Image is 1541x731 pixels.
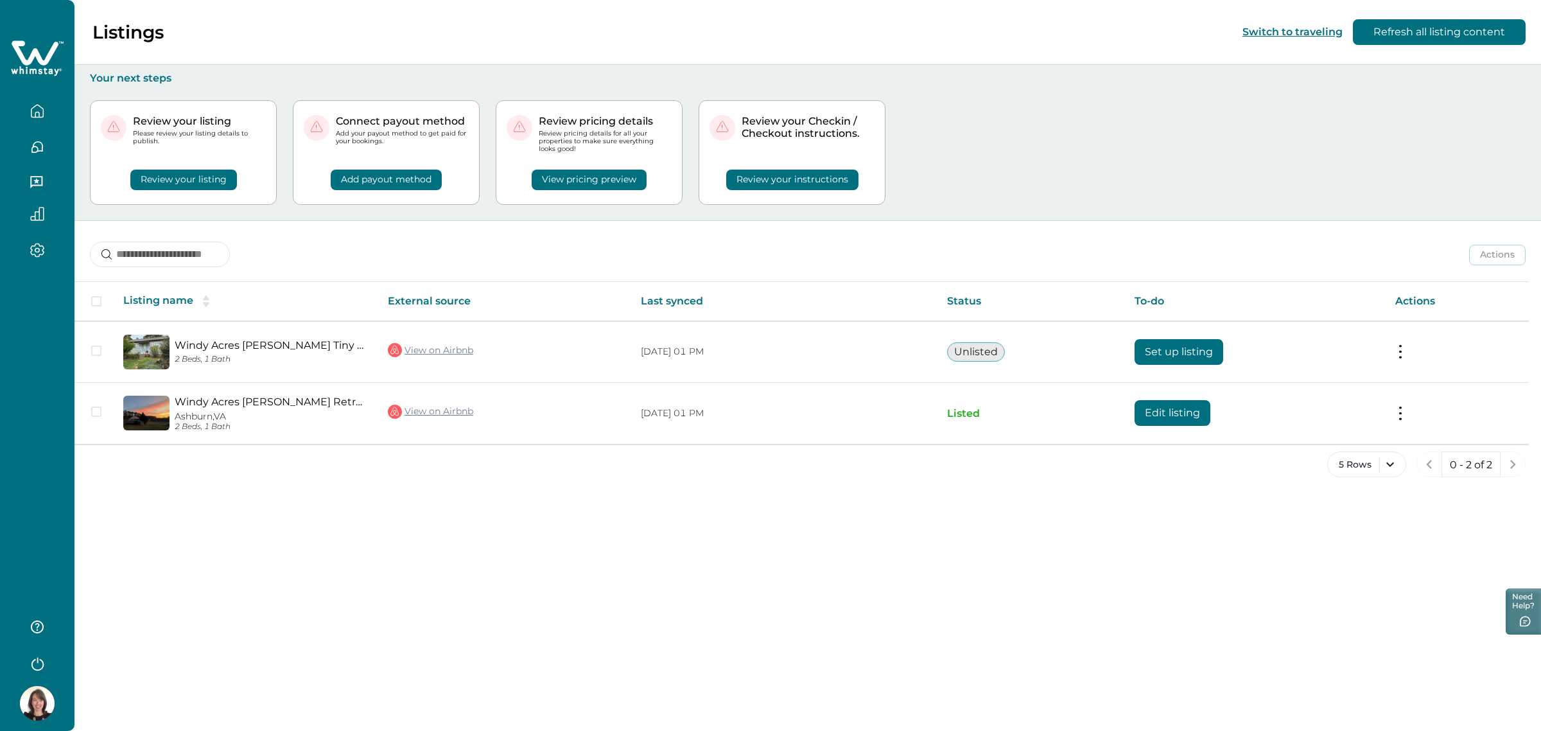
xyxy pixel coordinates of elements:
button: Switch to traveling [1242,26,1343,38]
p: Review your listing [133,115,266,128]
p: Review pricing details [539,115,672,128]
button: Set up listing [1135,339,1223,365]
p: Ashburn, VA [175,411,367,422]
button: Add payout method [331,170,442,190]
a: Windy Acres [PERSON_NAME] Retreat [175,396,367,408]
button: View pricing preview [532,170,647,190]
a: View on Airbnb [388,342,473,358]
button: sorting [193,295,219,308]
button: next page [1500,452,1526,477]
button: Unlisted [947,342,1005,362]
p: Please review your listing details to publish. [133,130,266,145]
a: Windy Acres [PERSON_NAME] Tiny House [175,339,367,351]
p: 2 Beds, 1 Bath [175,422,367,432]
th: External source [378,282,631,321]
button: Edit listing [1135,400,1210,426]
p: Listings [92,21,164,43]
p: Review pricing details for all your properties to make sure everything looks good! [539,130,672,154]
th: Actions [1385,282,1529,321]
button: Review your listing [130,170,237,190]
th: Status [937,282,1124,321]
th: Last synced [631,282,937,321]
th: To-do [1124,282,1385,321]
p: 2 Beds, 1 Bath [175,355,367,364]
p: Review your Checkin / Checkout instructions. [742,115,875,140]
p: 0 - 2 of 2 [1450,459,1492,471]
button: 5 Rows [1327,452,1406,477]
button: Actions [1469,245,1526,265]
button: 0 - 2 of 2 [1441,452,1501,477]
button: Review your instructions [726,170,858,190]
p: [DATE] 01 PM [641,346,927,358]
th: Listing name [113,282,378,321]
p: Add your payout method to get paid for your bookings. [336,130,469,145]
button: Refresh all listing content [1353,19,1526,45]
img: Whimstay Host [20,686,55,721]
button: previous page [1416,452,1442,477]
p: Connect payout method [336,115,469,128]
img: propertyImage_Windy Acres Floyd Yurt Retreat [123,396,170,430]
p: Your next steps [90,72,1526,85]
p: Listed [947,407,1113,420]
p: [DATE] 01 PM [641,407,927,420]
a: View on Airbnb [388,403,473,420]
img: propertyImage_Windy Acres Floyd Tiny House [123,335,170,369]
